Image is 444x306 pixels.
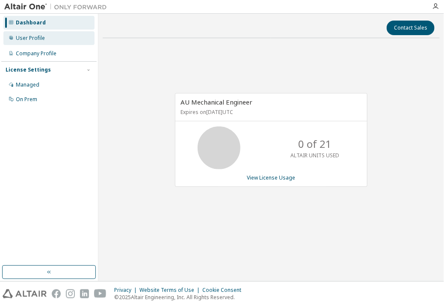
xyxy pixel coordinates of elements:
div: Dashboard [16,19,46,26]
div: Cookie Consent [202,287,246,294]
button: Contact Sales [387,21,435,35]
img: Altair One [4,3,111,11]
div: Website Terms of Use [139,287,202,294]
img: facebook.svg [52,289,61,298]
img: altair_logo.svg [3,289,47,298]
div: On Prem [16,96,37,103]
p: 0 of 21 [298,137,332,151]
div: License Settings [6,66,51,73]
div: Company Profile [16,50,56,57]
div: Managed [16,81,39,88]
div: Privacy [114,287,139,294]
img: linkedin.svg [80,289,89,298]
div: User Profile [16,35,45,42]
p: Expires on [DATE] UTC [181,108,360,116]
a: View License Usage [247,174,296,181]
span: AU Mechanical Engineer [181,98,252,106]
p: © 2025 Altair Engineering, Inc. All Rights Reserved. [114,294,246,301]
p: ALTAIR UNITS USED [290,152,339,159]
img: instagram.svg [66,289,75,298]
img: youtube.svg [94,289,107,298]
